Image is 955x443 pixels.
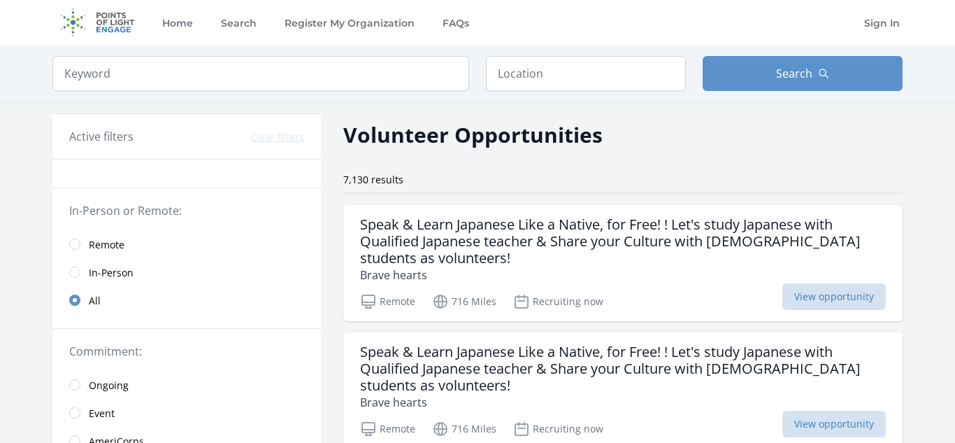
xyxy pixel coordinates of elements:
span: Remote [89,238,124,252]
h3: Active filters [69,128,134,145]
span: 7,130 results [343,173,403,186]
span: View opportunity [782,411,886,437]
a: Speak & Learn Japanese Like a Native, for Free! ! Let's study Japanese with Qualified Japanese te... [343,205,903,321]
span: In-Person [89,266,134,280]
p: Recruiting now [513,421,603,437]
span: All [89,294,101,308]
input: Location [486,56,686,91]
span: View opportunity [782,283,886,310]
span: Ongoing [89,379,129,393]
a: In-Person [52,258,321,286]
a: All [52,286,321,314]
a: Event [52,399,321,427]
input: Keyword [52,56,469,91]
p: Recruiting now [513,293,603,310]
a: Ongoing [52,371,321,399]
button: Clear filters [250,130,304,144]
h3: Speak & Learn Japanese Like a Native, for Free! ! Let's study Japanese with Qualified Japanese te... [360,216,886,267]
p: 716 Miles [432,293,496,310]
p: Brave hearts [360,394,886,411]
button: Search [703,56,903,91]
legend: Commitment: [69,343,304,360]
h3: Speak & Learn Japanese Like a Native, for Free! ! Let's study Japanese with Qualified Japanese te... [360,344,886,394]
p: 716 Miles [432,421,496,437]
span: Search [776,65,812,82]
a: Remote [52,230,321,258]
p: Remote [360,421,415,437]
span: Event [89,407,115,421]
p: Remote [360,293,415,310]
legend: In-Person or Remote: [69,202,304,219]
p: Brave hearts [360,267,886,283]
h2: Volunteer Opportunities [343,119,603,150]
